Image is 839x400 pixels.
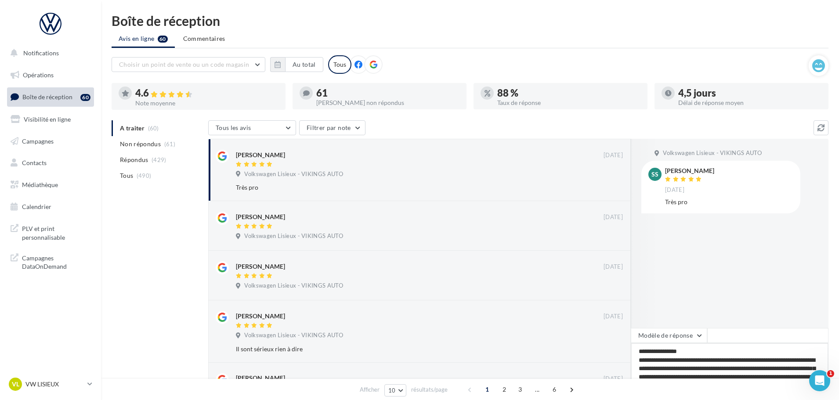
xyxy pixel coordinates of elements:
a: Calendrier [5,198,96,216]
div: Note moyenne [135,100,278,106]
a: Opérations [5,66,96,84]
button: Au total [270,57,323,72]
span: Notifications [23,49,59,57]
span: [DATE] [604,213,623,221]
span: PLV et print personnalisable [22,223,90,241]
div: 4,5 jours [678,88,821,98]
span: [DATE] [665,186,684,194]
span: 10 [388,387,396,394]
button: Choisir un point de vente ou un code magasin [112,57,265,72]
span: 1 [480,382,494,396]
a: Médiathèque [5,176,96,194]
span: (61) [164,141,175,148]
div: [PERSON_NAME] non répondus [316,100,459,106]
div: [PERSON_NAME] [236,151,285,159]
button: 10 [384,384,407,396]
div: Boîte de réception [112,14,828,27]
span: Tous les avis [216,124,251,131]
a: PLV et print personnalisable [5,219,96,245]
span: 2 [497,382,511,396]
p: VW LISIEUX [25,380,84,389]
span: (429) [152,156,166,163]
div: [PERSON_NAME] [236,312,285,321]
span: Campagnes DataOnDemand [22,252,90,271]
button: Au total [285,57,323,72]
div: Très pro [665,198,793,206]
span: Campagnes [22,137,54,144]
span: 3 [513,382,527,396]
a: Contacts [5,154,96,172]
span: ... [530,382,544,396]
div: Très pro [236,183,566,192]
div: [PERSON_NAME] [236,262,285,271]
div: [PERSON_NAME] [236,213,285,221]
span: Calendrier [22,203,51,210]
span: Contacts [22,159,47,166]
span: Visibilité en ligne [24,115,71,123]
span: (490) [137,172,152,179]
div: [PERSON_NAME] [236,374,285,382]
div: Il sont sérieux rien à dire [236,345,566,353]
span: Boîte de réception [22,93,72,101]
span: Volkswagen Lisieux - VIKINGS AUTO [244,282,343,290]
span: Commentaires [183,34,225,43]
span: Volkswagen Lisieux - VIKINGS AUTO [244,332,343,339]
button: Modèle de réponse [631,328,707,343]
div: 4.6 [135,88,278,98]
iframe: Intercom live chat [809,370,830,391]
div: 60 [80,94,90,101]
span: Tous [120,171,133,180]
span: [DATE] [604,151,623,159]
span: Volkswagen Lisieux - VIKINGS AUTO [244,170,343,178]
span: [DATE] [604,263,623,271]
div: Taux de réponse [497,100,640,106]
span: Afficher [360,386,380,394]
span: [DATE] [604,375,623,383]
span: 6 [547,382,561,396]
a: VL VW LISIEUX [7,376,94,393]
span: Volkswagen Lisieux - VIKINGS AUTO [244,232,343,240]
span: résultats/page [411,386,448,394]
div: [PERSON_NAME] [665,168,714,174]
button: Tous les avis [208,120,296,135]
span: VL [12,380,19,389]
span: [DATE] [604,313,623,321]
span: ss [651,170,658,179]
span: Opérations [23,71,54,79]
span: Choisir un point de vente ou un code magasin [119,61,249,68]
div: 88 % [497,88,640,98]
span: Non répondus [120,140,161,148]
span: 1 [827,370,834,377]
a: Campagnes [5,132,96,151]
span: Répondus [120,155,148,164]
div: 61 [316,88,459,98]
div: Délai de réponse moyen [678,100,821,106]
span: Médiathèque [22,181,58,188]
a: Boîte de réception60 [5,87,96,106]
div: Tous [328,55,351,74]
button: Notifications [5,44,92,62]
a: Campagnes DataOnDemand [5,249,96,274]
a: Visibilité en ligne [5,110,96,129]
button: Filtrer par note [299,120,365,135]
span: Volkswagen Lisieux - VIKINGS AUTO [663,149,762,157]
